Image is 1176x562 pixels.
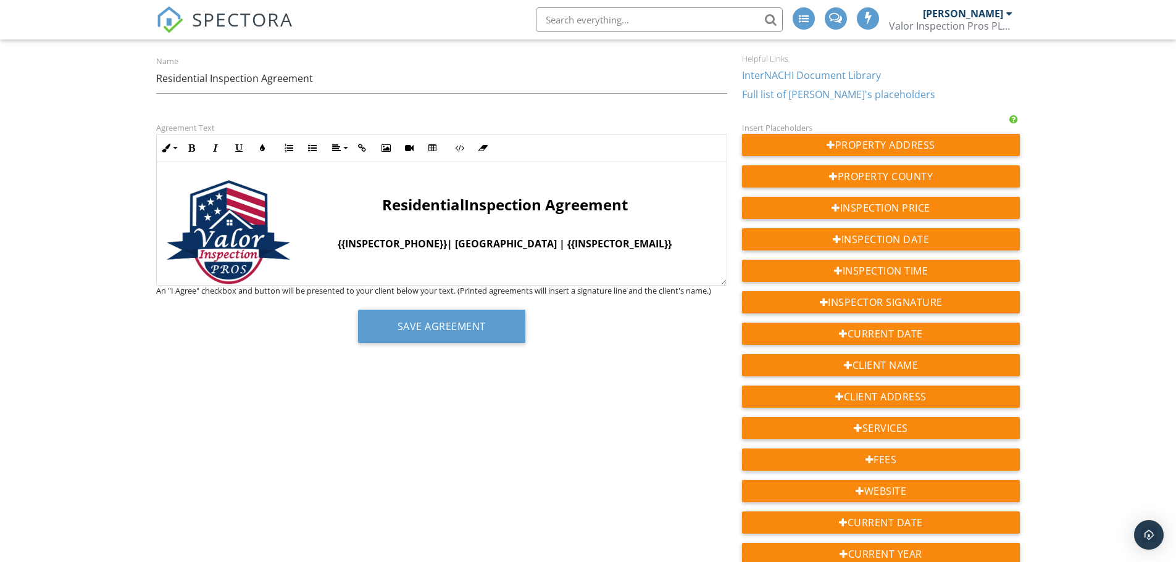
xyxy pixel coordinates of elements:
button: Bold (Ctrl+B) [180,136,204,160]
div: Client Address [742,386,1020,408]
span: SPECTORA [192,6,293,32]
a: InterNACHI Document Library [742,68,881,82]
div: Inspection Date [742,228,1020,250]
div: Property County [742,165,1020,188]
div: Website [742,480,1020,502]
label: Insert Placeholders [742,122,812,133]
button: Colors [251,136,274,160]
button: Underline (Ctrl+U) [227,136,251,160]
strong: | [GEOGRAPHIC_DATA] | {{INSPECTOR_EMAIL}} [447,237,672,250]
img: The Best Home Inspection Software - Spectora [156,6,183,33]
div: Helpful Links [742,54,1020,64]
a: Full list of [PERSON_NAME]'s placeholders [742,88,935,101]
span: Residential [382,194,464,215]
button: Unordered List [301,136,324,160]
div: Property Address [742,134,1020,156]
label: Agreement Text [156,122,215,133]
span: Inspection Agreement [464,194,628,215]
button: Ordered List [277,136,301,160]
div: [PERSON_NAME] [923,7,1003,20]
button: Insert Video [398,136,421,160]
button: Align [327,136,351,160]
div: Inspection Price [742,197,1020,219]
button: Insert Image (Ctrl+P) [374,136,398,160]
label: Name [156,56,178,67]
button: Clear Formatting [471,136,494,160]
div: Services [742,417,1020,439]
button: Insert Table [421,136,444,160]
button: Save Agreement [358,310,525,343]
div: Current Date [742,511,1020,534]
div: Current Date [742,323,1020,345]
div: An "I Agree" checkbox and button will be presented to your client below your text. (Printed agree... [156,286,727,295]
div: Valor Inspection Pros PLLC [889,20,1012,32]
strong: {{INSPECTOR_PHONE}} [338,237,447,250]
img: new_logo1a.png [167,180,290,284]
button: Insert Link (Ctrl+K) [351,136,374,160]
input: Search everything... [536,7,783,32]
div: Client Name [742,354,1020,376]
button: Code View [448,136,471,160]
button: Inline Style [157,136,180,160]
button: Italic (Ctrl+I) [204,136,227,160]
div: Open Intercom Messenger [1134,520,1164,550]
div: Inspection Time [742,260,1020,282]
a: SPECTORA [156,17,293,43]
div: Inspector Signature [742,291,1020,313]
div: Fees [742,448,1020,471]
